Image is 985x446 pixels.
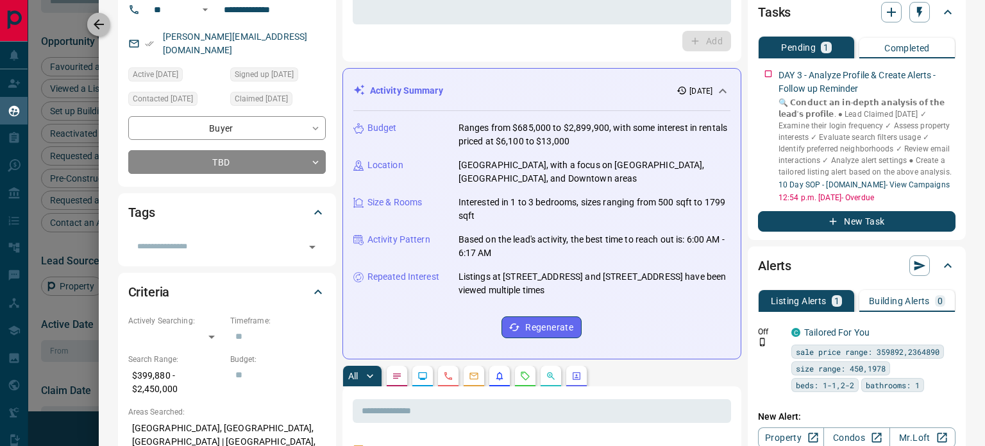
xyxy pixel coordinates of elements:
div: condos.ca [791,328,800,337]
p: Listing Alerts [771,296,827,305]
div: Criteria [128,277,326,307]
svg: Calls [443,371,453,381]
span: Active [DATE] [133,68,178,81]
p: Activity Pattern [367,233,430,246]
svg: Agent Actions [571,371,582,381]
h2: Tasks [758,2,791,22]
div: Fri Aug 08 2025 [230,92,326,110]
p: DAY 3 - Analyze Profile & Create Alerts - Follow up Reminder [779,69,956,96]
p: Ranges from $685,000 to $2,899,900, with some interest in rentals priced at $6,100 to $13,000 [459,121,730,148]
p: Completed [884,44,930,53]
span: Claimed [DATE] [235,92,288,105]
div: Fri Aug 08 2025 [128,92,224,110]
p: Location [367,159,403,172]
p: Budget [367,121,397,135]
p: 1 [834,296,839,305]
p: 12:54 p.m. [DATE] - Overdue [779,192,956,203]
p: Search Range: [128,354,224,365]
p: Listings at [STREET_ADDRESS] and [STREET_ADDRESS] have been viewed multiple times [459,270,730,297]
p: 1 [823,43,829,52]
p: Based on the lead's activity, the best time to reach out is: 6:00 AM - 6:17 AM [459,233,730,260]
p: [DATE] [689,85,712,97]
span: Signed up [DATE] [235,68,294,81]
div: Buyer [128,116,326,140]
h2: Tags [128,202,155,223]
h2: Alerts [758,255,791,276]
svg: Emails [469,371,479,381]
div: Activity Summary[DATE] [353,79,730,103]
span: size range: 450,1978 [796,362,886,375]
p: [GEOGRAPHIC_DATA], with a focus on [GEOGRAPHIC_DATA], [GEOGRAPHIC_DATA], and Downtown areas [459,159,730,185]
p: Activity Summary [370,84,443,98]
button: Regenerate [501,316,582,338]
div: TBD [128,150,326,174]
div: Alerts [758,250,956,281]
p: 0 [938,296,943,305]
svg: Lead Browsing Activity [417,371,428,381]
p: Repeated Interest [367,270,439,284]
svg: Push Notification Only [758,338,767,347]
div: Sat Jul 18 2020 [230,67,326,85]
p: All [348,372,358,381]
svg: Notes [392,371,402,381]
a: [PERSON_NAME][EMAIL_ADDRESS][DOMAIN_NAME] [163,31,308,55]
span: beds: 1-1,2-2 [796,379,854,391]
svg: Email Verified [145,39,154,48]
p: Actively Searching: [128,315,224,327]
div: Fri Aug 08 2025 [128,67,224,85]
p: Off [758,326,784,338]
span: bathrooms: 1 [866,379,920,391]
button: Open [198,2,213,17]
a: 10 Day SOP - [DOMAIN_NAME]- View Campaigns [779,180,950,189]
span: Contacted [DATE] [133,92,193,105]
p: Pending [781,43,816,52]
button: Open [303,238,321,256]
p: $399,880 - $2,450,000 [128,365,224,400]
svg: Listing Alerts [494,371,505,381]
p: Timeframe: [230,315,326,327]
div: Tags [128,197,326,228]
p: Areas Searched: [128,406,326,418]
p: Size & Rooms [367,196,423,209]
a: Tailored For You [804,327,870,338]
p: Budget: [230,354,326,365]
span: sale price range: 359892,2364890 [796,345,939,358]
p: Interested in 1 to 3 bedrooms, sizes ranging from 500 sqft to 1799 sqft [459,196,730,223]
svg: Requests [520,371,530,381]
button: New Task [758,211,956,232]
svg: Opportunities [546,371,556,381]
p: 🔍 𝗖𝗼𝗻𝗱𝘂𝗰𝘁 𝗮𝗻 𝗶𝗻-𝗱𝗲𝗽𝘁𝗵 𝗮𝗻𝗮𝗹𝘆𝘀𝗶𝘀 𝗼𝗳 𝘁𝗵𝗲 𝗹𝗲𝗮𝗱'𝘀 𝗽𝗿𝗼𝗳𝗶𝗹𝗲. ‎● Lead Claimed [DATE] ✓ Examine their logi... [779,97,956,178]
p: New Alert: [758,410,956,424]
h2: Criteria [128,282,170,302]
p: Building Alerts [869,296,930,305]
